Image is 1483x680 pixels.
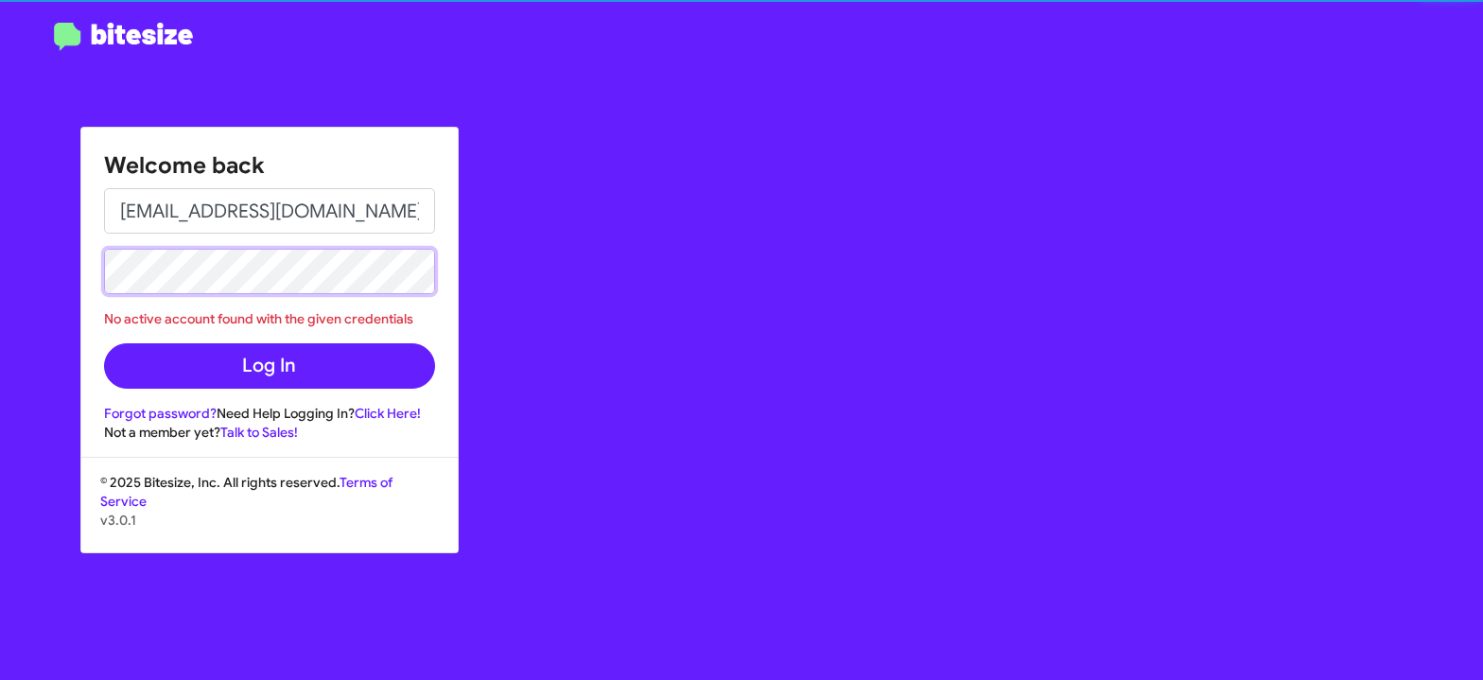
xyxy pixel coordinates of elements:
div: Need Help Logging In? [104,404,435,423]
a: Talk to Sales! [220,424,298,441]
p: v3.0.1 [100,511,439,530]
div: No active account found with the given credentials [104,309,435,328]
a: Terms of Service [100,474,393,510]
div: Not a member yet? [104,423,435,442]
a: Forgot password? [104,405,217,422]
button: Log In [104,343,435,389]
a: Click Here! [355,405,421,422]
h1: Welcome back [104,150,435,181]
div: © 2025 Bitesize, Inc. All rights reserved. [81,473,458,552]
input: Email address [104,188,435,234]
